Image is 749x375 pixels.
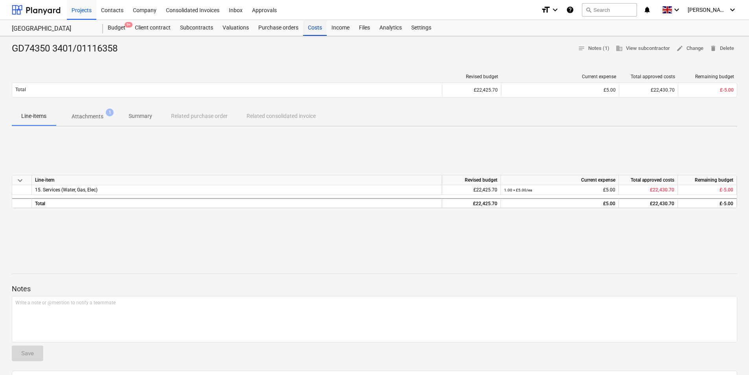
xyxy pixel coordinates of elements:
[575,42,613,55] button: Notes (1)
[616,44,670,53] span: View subcontractor
[12,284,737,294] p: Notes
[578,44,609,53] span: Notes (1)
[32,198,442,208] div: Total
[103,20,130,36] div: Budget
[504,199,615,209] div: £5.00
[32,175,442,185] div: Line-item
[710,337,749,375] iframe: Chat Widget
[442,175,501,185] div: Revised budget
[678,198,737,208] div: £-5.00
[442,84,501,96] div: £22,425.70
[720,87,734,93] span: £-5.00
[504,87,616,93] div: £5.00
[681,74,734,79] div: Remaining budget
[619,84,678,96] div: £22,430.70
[442,198,501,208] div: £22,425.70
[106,108,114,116] span: 1
[619,175,678,185] div: Total approved costs
[504,188,532,192] small: 1.00 × £5.00 / ea
[15,176,25,185] span: keyboard_arrow_down
[578,45,585,52] span: notes
[650,187,674,193] span: £22,430.70
[254,20,303,36] a: Purchase orders
[35,187,98,193] span: 15. Services (Water, Gas, Elec)
[303,20,327,36] a: Costs
[354,20,375,36] a: Files
[445,74,498,79] div: Revised budget
[622,74,675,79] div: Total approved costs
[129,112,152,120] p: Summary
[673,42,707,55] button: Change
[504,74,616,79] div: Current expense
[327,20,354,36] a: Income
[613,42,673,55] button: View subcontractor
[676,45,683,52] span: edit
[720,187,733,193] span: £-5.00
[130,20,175,36] a: Client contract
[21,112,46,120] p: Line-items
[375,20,407,36] a: Analytics
[72,112,103,121] p: Attachments
[12,42,124,55] div: GD74350 3401/01116358
[707,42,737,55] button: Delete
[710,45,717,52] span: delete
[619,198,678,208] div: £22,430.70
[218,20,254,36] a: Valuations
[616,45,623,52] span: business
[678,175,737,185] div: Remaining budget
[175,20,218,36] a: Subcontracts
[12,25,94,33] div: [GEOGRAPHIC_DATA]
[442,185,501,195] div: £22,425.70
[676,44,703,53] span: Change
[103,20,130,36] a: Budget9+
[501,175,619,185] div: Current expense
[125,22,133,28] span: 9+
[407,20,436,36] a: Settings
[504,185,615,195] div: £5.00
[15,86,26,93] p: Total
[710,44,734,53] span: Delete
